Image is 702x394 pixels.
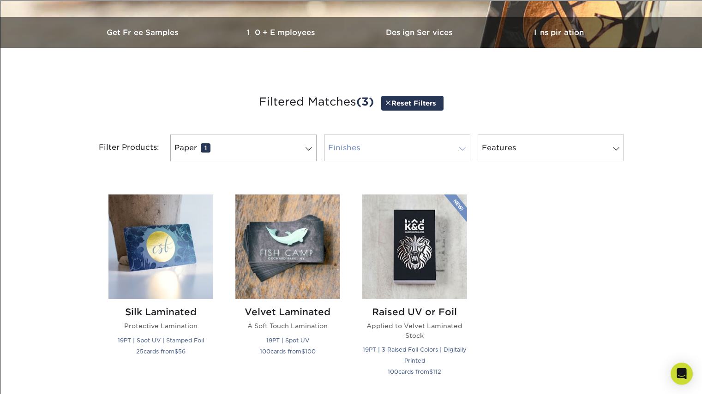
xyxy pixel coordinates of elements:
[444,194,467,222] img: New Product
[74,28,213,37] h3: Get Free Samples
[351,28,490,37] h3: Design Services
[671,363,693,385] div: Open Intercom Messenger
[74,135,167,161] div: Filter Products:
[362,306,467,318] h2: Raised UV or Foil
[201,143,210,153] span: 1
[235,194,340,299] img: Velvet Laminated Business Cards
[363,346,467,364] small: 19PT | 3 Raised Foil Colors | Digitally Printed
[74,17,213,48] a: Get Free Samples
[260,348,316,355] small: cards from
[108,194,213,388] a: Silk Laminated Business Cards Silk Laminated Protective Lamination 19PT | Spot UV | Stamped Foil ...
[108,194,213,299] img: Silk Laminated Business Cards
[4,4,193,12] div: Home
[235,321,340,330] p: A Soft Touch Lamination
[118,337,204,344] small: 19PT | Spot UV | Stamped Foil
[301,348,305,355] span: $
[388,368,441,375] small: cards from
[4,30,698,38] div: Sort New > Old
[213,28,351,37] h3: 10+ Employees
[362,194,467,299] img: Raised UV or Foil Business Cards
[81,81,621,123] h3: Filtered Matches
[136,348,144,355] span: 25
[388,368,398,375] span: 100
[478,135,624,161] a: Features
[429,368,433,375] span: $
[362,194,467,388] a: Raised UV or Foil Business Cards Raised UV or Foil Applied to Velvet Laminated Stock 19PT | 3 Rai...
[4,63,698,71] div: Sign out
[213,17,351,48] a: 10+ Employees
[490,28,628,37] h3: Inspiration
[324,135,470,161] a: Finishes
[433,368,441,375] span: 112
[381,96,444,110] a: Reset Filters
[266,337,309,344] small: 19PT | Spot UV
[235,306,340,318] h2: Velvet Laminated
[260,348,270,355] span: 100
[108,321,213,330] p: Protective Lamination
[4,12,85,22] input: Search outlines
[174,348,178,355] span: $
[4,38,698,47] div: Move To ...
[4,47,698,55] div: Delete
[4,22,698,30] div: Sort A > Z
[108,306,213,318] h2: Silk Laminated
[136,348,186,355] small: cards from
[490,17,628,48] a: Inspiration
[305,348,316,355] span: 100
[351,17,490,48] a: Design Services
[178,348,186,355] span: 56
[356,95,374,108] span: (3)
[362,321,467,340] p: Applied to Velvet Laminated Stock
[235,194,340,388] a: Velvet Laminated Business Cards Velvet Laminated A Soft Touch Lamination 19PT | Spot UV 100cards ...
[4,55,698,63] div: Options
[170,135,317,161] a: Paper1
